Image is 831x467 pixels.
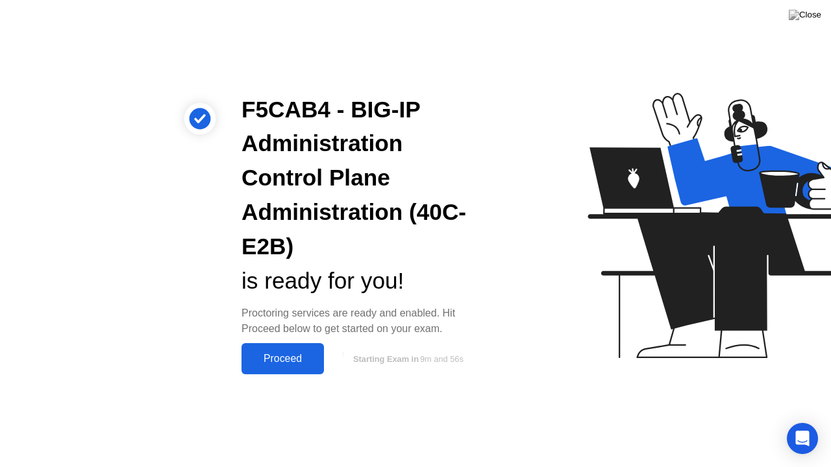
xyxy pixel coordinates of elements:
[330,346,483,371] button: Starting Exam in9m and 56s
[245,353,320,365] div: Proceed
[789,10,821,20] img: Close
[242,93,483,264] div: F5CAB4 - BIG-IP Administration Control Plane Administration (40C-E2B)
[242,343,324,374] button: Proceed
[242,305,483,337] div: Proctoring services are ready and enabled. Hit Proceed below to get started on your exam.
[242,264,483,298] div: is ready for you!
[420,354,464,364] span: 9m and 56s
[787,423,818,454] div: Open Intercom Messenger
